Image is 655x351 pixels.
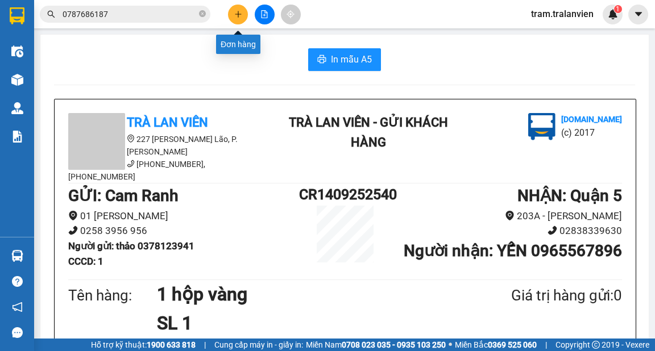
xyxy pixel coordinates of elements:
[68,284,157,307] div: Tên hàng:
[11,250,23,262] img: warehouse-icon
[404,241,622,260] b: Người nhận : YẾN 0965567896
[281,5,301,24] button: aim
[548,225,557,235] span: phone
[127,115,208,129] b: Trà Lan Viên
[614,5,622,13] sup: 1
[91,339,196,351] span: Hỗ trợ kỹ thuật:
[216,35,260,54] div: Đơn hàng
[11,102,23,114] img: warehouse-icon
[561,126,622,140] li: (c) 2017
[391,208,622,224] li: 203A - [PERSON_NAME]
[157,309,456,337] h1: SL 1
[391,223,622,239] li: 02838339630
[522,7,603,21] span: tram.tralanvien
[234,10,242,18] span: plus
[147,340,196,349] strong: 1900 633 818
[608,9,618,19] img: icon-new-feature
[11,74,23,86] img: warehouse-icon
[68,133,273,158] li: 227 [PERSON_NAME] Lão, P. [PERSON_NAME]
[12,302,23,312] span: notification
[488,340,537,349] strong: 0369 525 060
[317,55,326,65] span: printer
[127,160,135,168] span: phone
[592,341,600,349] span: copyright
[299,183,391,206] h1: CR1409252540
[68,240,194,252] b: Người gửi : thảo 0378123941
[449,342,452,347] span: ⚪️
[63,8,197,20] input: Tìm tên, số ĐT hoặc mã đơn
[517,186,622,205] b: NHẬN : Quận 5
[68,186,179,205] b: GỬI : Cam Ranh
[342,340,446,349] strong: 0708 023 035 - 0935 103 250
[228,5,248,24] button: plus
[157,280,456,308] h1: 1 hộp vàng
[11,131,23,143] img: solution-icon
[306,339,446,351] span: Miền Nam
[127,135,135,143] span: environment
[204,339,206,351] span: |
[545,339,547,351] span: |
[456,284,622,307] div: Giá trị hàng gửi: 0
[68,225,78,235] span: phone
[287,10,295,18] span: aim
[11,45,23,57] img: warehouse-icon
[68,211,78,220] span: environment
[10,7,24,24] img: logo-vxr
[68,223,299,239] li: 0258 3956 956
[214,339,303,351] span: Cung cấp máy in - giấy in:
[68,208,299,224] li: 01 [PERSON_NAME]
[255,5,275,24] button: file-add
[633,9,644,19] span: caret-down
[199,9,206,20] span: close-circle
[331,52,372,66] span: In mẫu A5
[260,10,268,18] span: file-add
[505,211,515,220] span: environment
[199,10,206,17] span: close-circle
[289,115,448,149] b: Trà Lan Viên - Gửi khách hàng
[528,113,555,140] img: logo.jpg
[47,10,55,18] span: search
[308,48,381,71] button: printerIn mẫu A5
[616,5,620,13] span: 1
[561,115,622,124] b: [DOMAIN_NAME]
[12,327,23,338] span: message
[628,5,648,24] button: caret-down
[68,158,273,183] li: [PHONE_NUMBER], [PHONE_NUMBER]
[455,339,537,351] span: Miền Bắc
[12,276,23,287] span: question-circle
[68,256,103,267] b: CCCD : 1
